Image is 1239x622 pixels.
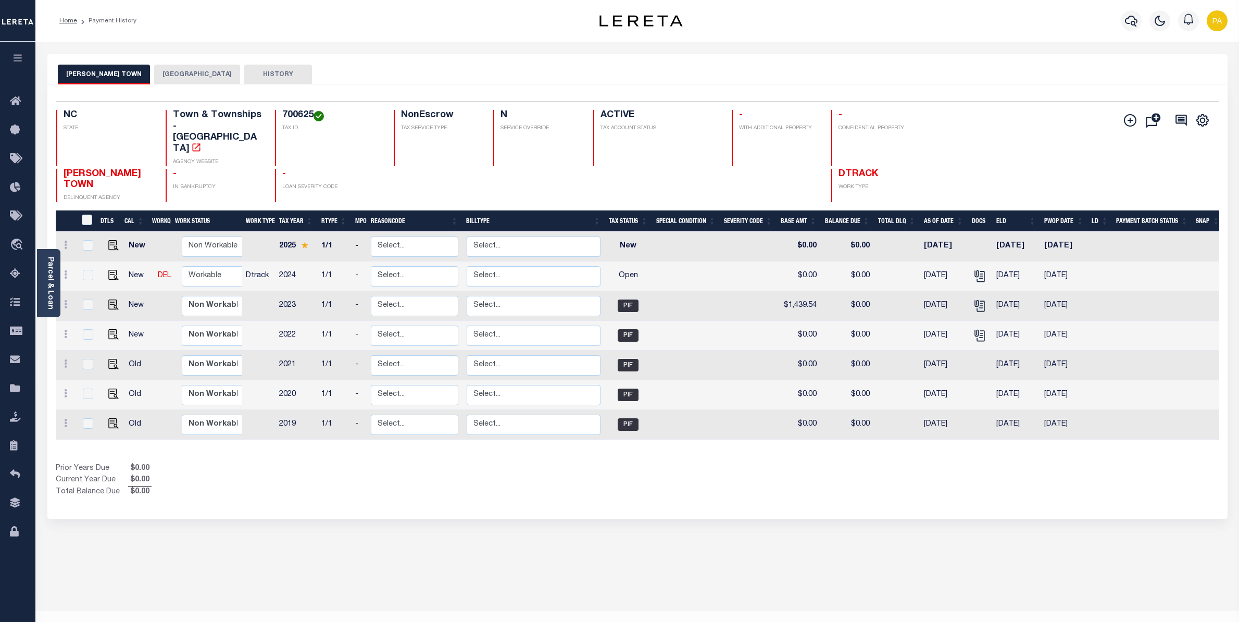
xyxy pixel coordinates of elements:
th: Total DLQ: activate to sort column ascending [874,210,920,232]
td: 2019 [275,410,317,440]
td: Dtrack [242,262,275,291]
td: - [351,351,367,380]
td: [DATE] [992,291,1040,321]
td: $0.00 [821,262,874,291]
span: - [838,110,842,120]
h4: NC [64,110,153,121]
img: Star.svg [301,242,308,248]
p: AGENCY WEBSITE [173,158,262,166]
td: [DATE] [920,380,968,410]
th: Work Status [171,210,242,232]
th: ELD: activate to sort column ascending [992,210,1040,232]
th: ReasonCode: activate to sort column ascending [367,210,462,232]
h4: 700625 [282,110,382,121]
th: Tax Status: activate to sort column ascending [605,210,652,232]
td: $0.00 [821,351,874,380]
td: [DATE] [1040,232,1088,262]
p: WITH ADDITIONAL PROPERTY [739,125,819,132]
a: DEL [158,272,171,279]
button: [GEOGRAPHIC_DATA] [154,65,240,84]
th: CAL: activate to sort column ascending [120,210,148,232]
td: $0.00 [821,321,874,351]
td: - [351,410,367,440]
td: $0.00 [821,232,874,262]
td: 2023 [275,291,317,321]
p: TAX SERVICE TYPE [401,125,481,132]
th: &nbsp;&nbsp;&nbsp;&nbsp;&nbsp;&nbsp;&nbsp;&nbsp;&nbsp;&nbsp; [56,210,76,232]
td: 1/1 [317,351,351,380]
span: $0.00 [128,463,152,475]
td: - [351,380,367,410]
th: &nbsp; [76,210,97,232]
td: 1/1 [317,291,351,321]
p: SERVICE OVERRIDE [500,125,580,132]
td: $0.00 [777,380,821,410]
td: New [124,291,154,321]
td: [DATE] [920,410,968,440]
span: PIF [618,329,639,342]
td: [DATE] [992,262,1040,291]
span: - [282,169,286,179]
td: [DATE] [1040,380,1088,410]
td: Current Year Due [56,475,128,486]
td: [DATE] [1040,291,1088,321]
td: $0.00 [821,410,874,440]
td: [DATE] [920,351,968,380]
td: 1/1 [317,262,351,291]
td: Open [605,262,652,291]
th: RType: activate to sort column ascending [317,210,351,232]
td: $0.00 [777,262,821,291]
h4: ACTIVE [600,110,719,121]
span: DTRACK [838,169,878,179]
th: Docs [968,210,993,232]
a: Home [59,18,77,24]
td: [DATE] [992,321,1040,351]
td: [DATE] [992,351,1040,380]
th: Payment Batch Status: activate to sort column ascending [1112,210,1192,232]
td: $0.00 [777,321,821,351]
td: - [351,262,367,291]
td: $0.00 [777,232,821,262]
span: $0.00 [128,487,152,498]
th: SNAP: activate to sort column ascending [1192,210,1223,232]
td: [DATE] [992,232,1040,262]
a: Parcel & Loan [46,257,54,309]
span: $0.00 [128,475,152,486]
button: [PERSON_NAME] TOWN [58,65,150,84]
th: MPO [351,210,367,232]
button: HISTORY [244,65,312,84]
td: [DATE] [1040,351,1088,380]
th: DTLS [96,210,120,232]
p: TAX ACCOUNT STATUS [600,125,719,132]
td: $0.00 [821,380,874,410]
span: - [173,169,177,179]
span: PIF [618,418,639,431]
p: IN BANKRUPTCY [173,183,262,191]
td: - [351,291,367,321]
th: LD: activate to sort column ascending [1087,210,1112,232]
li: Payment History [77,16,136,26]
th: BillType: activate to sort column ascending [462,210,605,232]
th: Tax Year: activate to sort column ascending [275,210,317,232]
th: Work Type [242,210,275,232]
td: - [351,232,367,262]
span: - [739,110,743,120]
h4: N [500,110,580,121]
td: [DATE] [920,321,968,351]
th: Severity Code: activate to sort column ascending [720,210,777,232]
td: $0.00 [821,291,874,321]
img: svg+xml;base64,PHN2ZyB4bWxucz0iaHR0cDovL3d3dy53My5vcmcvMjAwMC9zdmciIHBvaW50ZXItZXZlbnRzPSJub25lIi... [1207,10,1228,31]
h4: NonEscrow [401,110,481,121]
td: New [124,321,154,351]
td: New [605,232,652,262]
td: 1/1 [317,232,351,262]
h4: Town & Townships - [GEOGRAPHIC_DATA] [173,110,262,155]
td: New [124,262,154,291]
td: [DATE] [920,232,968,262]
td: $0.00 [777,351,821,380]
p: TAX ID [282,125,382,132]
td: $1,439.54 [777,291,821,321]
td: 1/1 [317,321,351,351]
td: 1/1 [317,410,351,440]
p: CONFIDENTIAL PROPERTY [838,125,928,132]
